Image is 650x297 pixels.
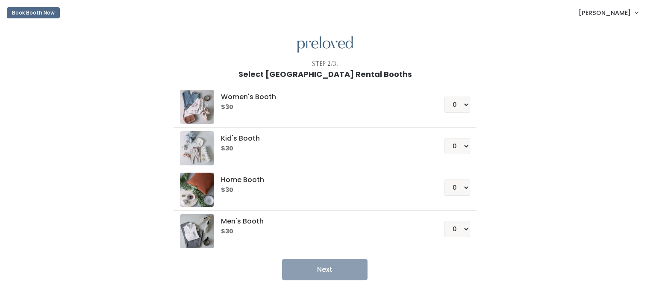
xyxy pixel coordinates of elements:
h5: Men's Booth [221,218,424,225]
img: preloved logo [297,36,353,53]
h6: $30 [221,145,424,152]
h1: Select [GEOGRAPHIC_DATA] Rental Booths [238,70,412,79]
h5: Kid's Booth [221,135,424,142]
div: Step 2/3: [312,59,338,68]
a: Book Booth Now [7,3,60,22]
h6: $30 [221,104,424,111]
img: preloved logo [180,90,214,124]
span: [PERSON_NAME] [579,8,631,18]
h6: $30 [221,187,424,194]
img: preloved logo [180,131,214,165]
h5: Home Booth [221,176,424,184]
h5: Women's Booth [221,93,424,101]
a: [PERSON_NAME] [570,3,647,22]
h6: $30 [221,228,424,235]
button: Book Booth Now [7,7,60,18]
button: Next [282,259,368,280]
img: preloved logo [180,214,214,248]
img: preloved logo [180,173,214,207]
